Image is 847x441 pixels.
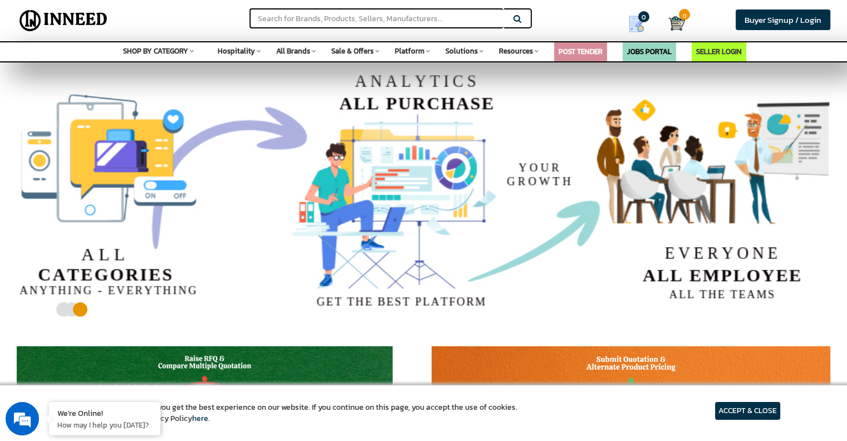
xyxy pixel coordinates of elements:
span: SHOP BY CATEGORY [123,46,188,56]
span: Sale & Offers [331,46,374,56]
article: ACCEPT & CLOSE [715,402,780,420]
img: Show My Quotes [628,16,645,32]
span: 0 [679,9,690,20]
img: salesiqlogo_leal7QplfZFryJ6FIlVepeu7OftD7mt8q6exU6-34PB8prfIgodN67KcxXM9Y7JQ_.png [77,293,85,299]
p: How may I help you today? [57,420,152,430]
img: Inneed.Market [15,7,112,35]
article: We use cookies to ensure you get the best experience on our website. If you continue on this page... [67,402,517,424]
img: logo_Zg8I0qSkbAqR2WFHt3p6CTuqpyXMFPubPcD2OT02zFN43Cy9FUNNG3NEPhM_Q1qe_.png [19,67,47,73]
div: We're Online! [57,408,152,418]
textarea: Type your message and hit 'Enter' [6,304,212,343]
a: JOBS PORTAL [627,46,672,57]
span: Solutions [445,46,478,56]
img: Cart [668,15,685,32]
a: SELLER LOGIN [696,46,742,57]
a: here [192,413,208,424]
a: Buyer Signup / Login [736,9,830,30]
button: 2 [63,304,72,310]
em: Driven by SalesIQ [87,292,141,300]
span: Hospitality [218,46,255,56]
span: Buyer Signup / Login [745,13,821,26]
div: Chat with us now [58,62,187,77]
span: All Brands [276,46,310,56]
span: 0 [638,11,649,22]
span: We're online! [65,140,154,253]
button: 3 [72,304,80,310]
span: Platform [395,46,424,56]
a: my Quotes 0 [613,11,668,37]
a: POST TENDER [559,46,603,57]
div: Minimize live chat window [183,6,209,32]
input: Search for Brands, Products, Sellers, Manufacturers... [249,8,503,28]
a: Cart 0 [668,11,677,36]
button: 1 [55,304,63,310]
span: Resources [499,46,533,56]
